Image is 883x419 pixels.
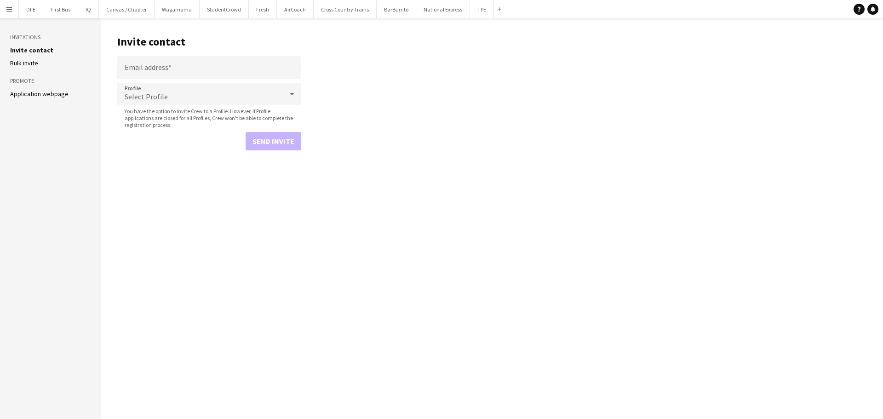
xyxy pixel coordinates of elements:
button: BarBurrito [377,0,416,18]
button: Wagamama [155,0,200,18]
button: Cross Country Trains [314,0,377,18]
button: Fresh [249,0,277,18]
span: Select Profile [125,92,168,101]
button: AirCoach [277,0,314,18]
button: TPE [470,0,494,18]
button: National Express [416,0,470,18]
a: Invite contact [10,46,53,54]
button: StudentCrowd [200,0,249,18]
button: First Bus [43,0,78,18]
h3: Invitations [10,33,91,41]
button: Canvas / Chapter [99,0,155,18]
h1: Invite contact [117,35,301,49]
a: Bulk invite [10,59,38,67]
a: Application webpage [10,90,69,98]
span: You have the option to invite Crew to a Profile. However, if Profile applications are closed for ... [117,108,301,128]
button: IQ [78,0,99,18]
h3: Promote [10,77,91,85]
button: DFE [19,0,43,18]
